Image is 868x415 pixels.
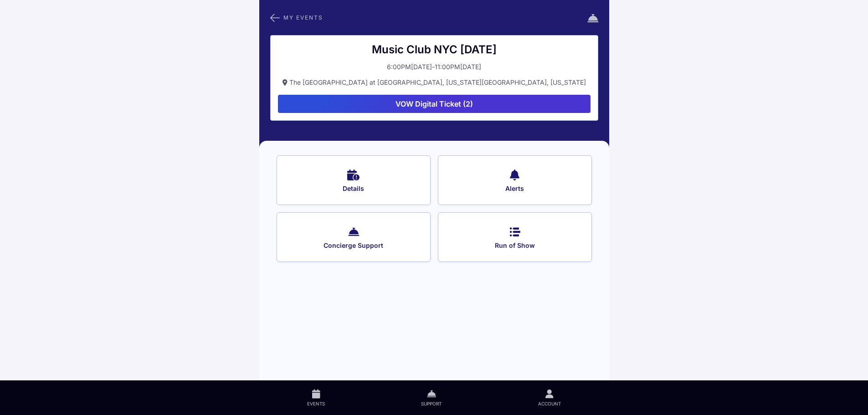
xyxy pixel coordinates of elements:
[278,95,591,113] button: VOW Digital Ticket (2)
[438,212,592,262] button: Run of Show
[283,15,323,20] span: My Events
[289,241,418,250] span: Concierge Support
[277,155,431,205] button: Details
[490,380,609,415] a: Account
[289,78,586,86] span: The [GEOGRAPHIC_DATA] at [GEOGRAPHIC_DATA], [US_STATE][GEOGRAPHIC_DATA], [US_STATE]
[421,400,442,407] span: Support
[278,62,591,72] button: 6:00PM[DATE]-11:00PM[DATE]
[450,184,580,193] span: Alerts
[538,400,561,407] span: Account
[435,62,481,72] div: 11:00PM[DATE]
[450,241,580,250] span: Run of Show
[438,155,592,205] button: Alerts
[277,212,431,262] button: Concierge Support
[270,12,323,24] button: My Events
[278,43,591,56] div: Music Club NYC [DATE]
[289,184,418,193] span: Details
[278,77,591,87] button: The [GEOGRAPHIC_DATA] at [GEOGRAPHIC_DATA], [US_STATE][GEOGRAPHIC_DATA], [US_STATE]
[387,62,432,72] div: 6:00PM[DATE]
[259,380,373,415] a: Events
[373,380,490,415] a: Support
[307,400,325,407] span: Events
